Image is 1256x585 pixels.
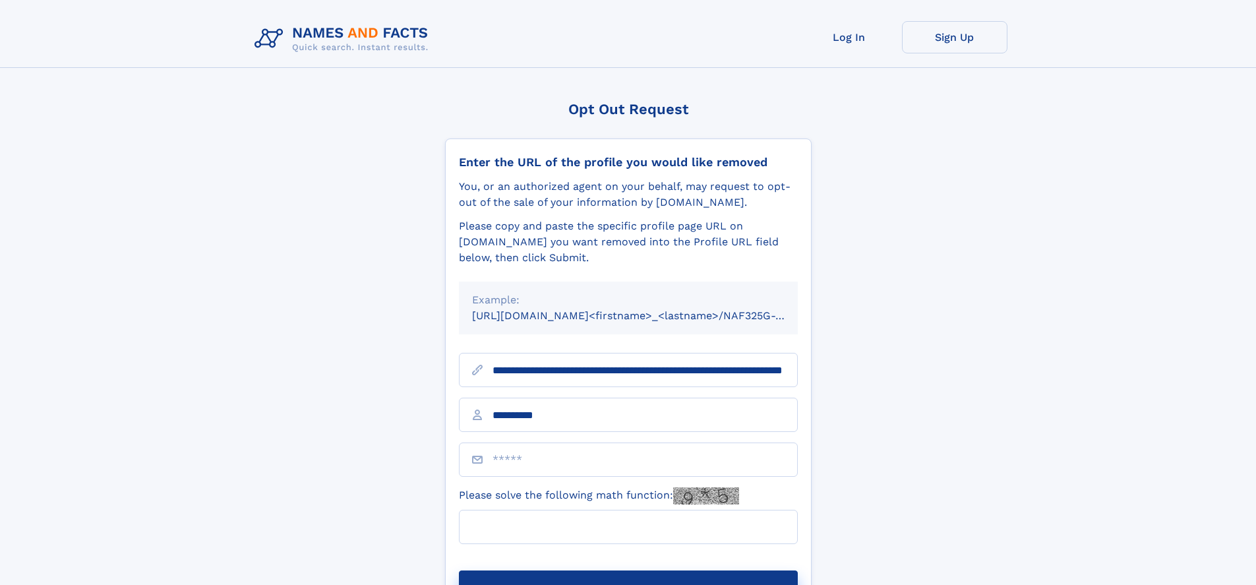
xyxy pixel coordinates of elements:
a: Log In [796,21,902,53]
small: [URL][DOMAIN_NAME]<firstname>_<lastname>/NAF325G-xxxxxxxx [472,309,823,322]
img: Logo Names and Facts [249,21,439,57]
div: Enter the URL of the profile you would like removed [459,155,798,169]
div: You, or an authorized agent on your behalf, may request to opt-out of the sale of your informatio... [459,179,798,210]
a: Sign Up [902,21,1007,53]
div: Please copy and paste the specific profile page URL on [DOMAIN_NAME] you want removed into the Pr... [459,218,798,266]
div: Example: [472,292,785,308]
div: Opt Out Request [445,101,812,117]
label: Please solve the following math function: [459,487,739,505]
